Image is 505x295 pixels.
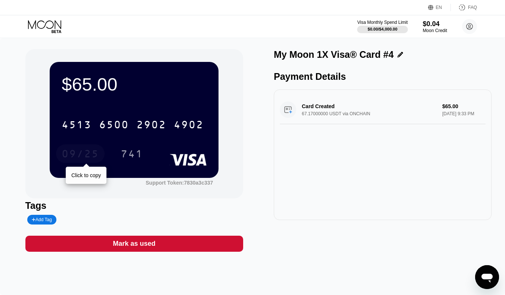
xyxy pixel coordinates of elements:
div: 741 [121,149,143,161]
div: $0.00 / $4,000.00 [368,27,397,31]
div: 741 [115,144,149,163]
div: FAQ [451,4,477,11]
div: 6500 [99,120,129,132]
div: EN [436,5,442,10]
div: 2902 [136,120,166,132]
div: Support Token: 7830a3c337 [146,180,213,186]
div: 4902 [174,120,204,132]
iframe: Button to launch messaging window [475,265,499,289]
div: 4513650029024902 [57,115,208,134]
div: 09/25 [62,149,99,161]
div: $0.04 [423,20,447,28]
div: $65.00 [62,74,207,95]
div: Visa Monthly Spend Limit [357,20,408,25]
div: Support Token:7830a3c337 [146,180,213,186]
div: Mark as used [113,239,155,248]
div: My Moon 1X Visa® Card #4 [274,49,394,60]
div: Payment Details [274,71,492,82]
div: EN [428,4,451,11]
div: Mark as used [25,236,243,252]
div: FAQ [468,5,477,10]
div: 4513 [62,120,92,132]
div: 09/25 [56,144,105,163]
div: Tags [25,200,243,211]
div: Moon Credit [423,28,447,33]
div: Add Tag [32,217,52,222]
div: $0.04Moon Credit [423,20,447,33]
div: Add Tag [27,215,56,225]
div: Click to copy [71,172,101,178]
div: Visa Monthly Spend Limit$0.00/$4,000.00 [357,20,408,33]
